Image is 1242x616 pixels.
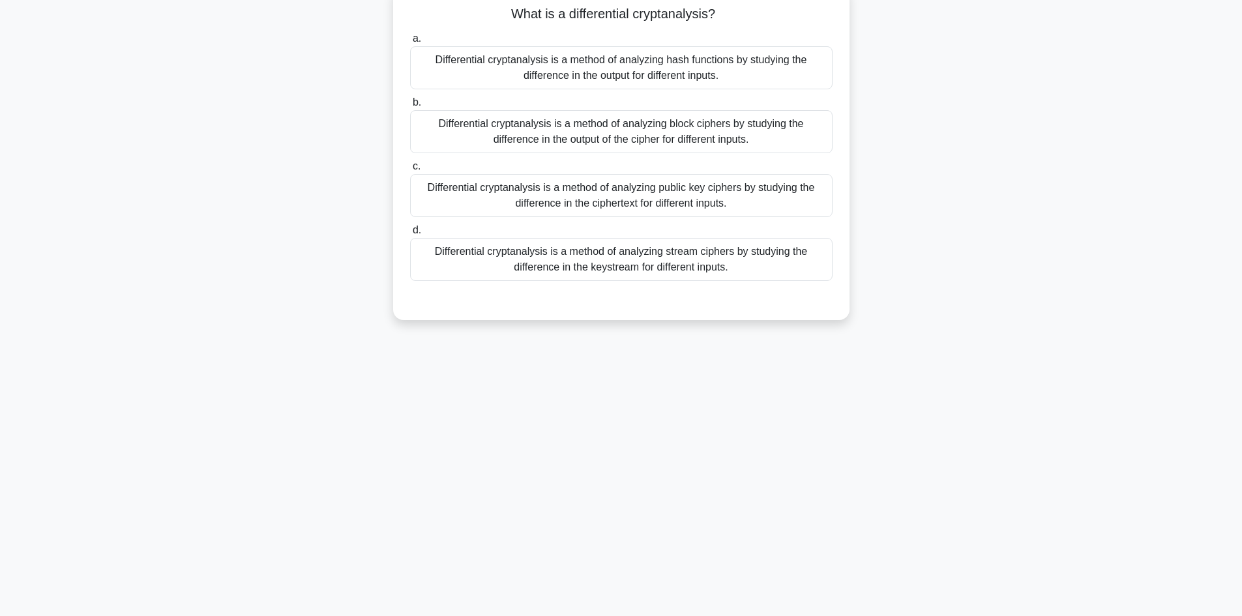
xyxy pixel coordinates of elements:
[410,238,833,281] div: Differential cryptanalysis is a method of analyzing stream ciphers by studying the difference in ...
[410,110,833,153] div: Differential cryptanalysis is a method of analyzing block ciphers by studying the difference in t...
[413,33,421,44] span: a.
[410,46,833,89] div: Differential cryptanalysis is a method of analyzing hash functions by studying the difference in ...
[409,6,834,23] h5: What is a differential cryptanalysis?
[413,160,421,171] span: c.
[413,224,421,235] span: d.
[410,174,833,217] div: Differential cryptanalysis is a method of analyzing public key ciphers by studying the difference...
[413,96,421,108] span: b.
